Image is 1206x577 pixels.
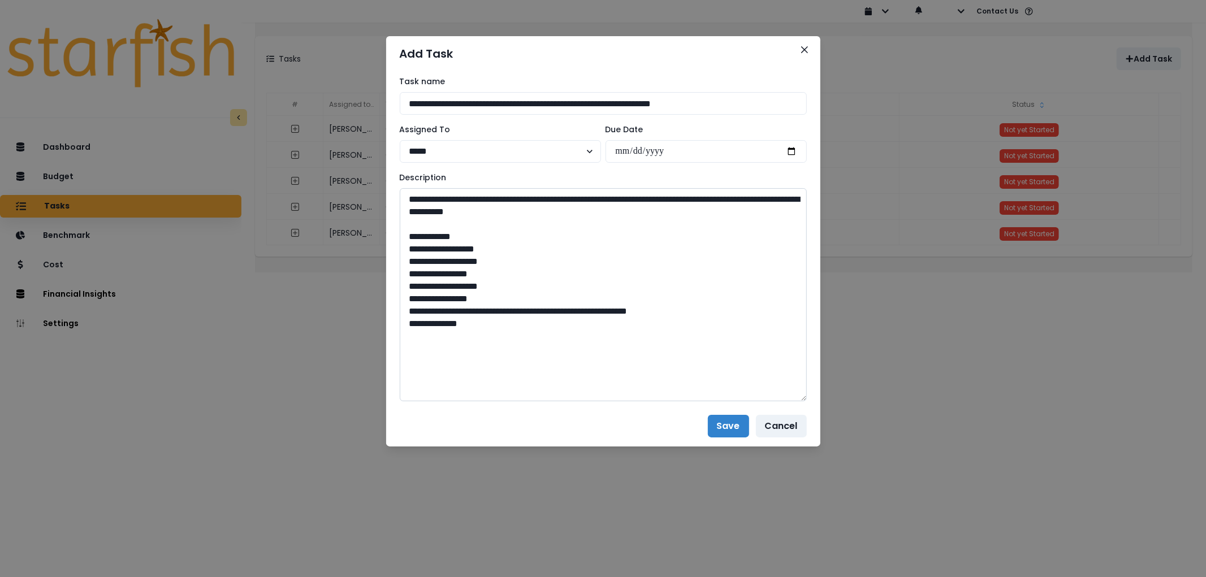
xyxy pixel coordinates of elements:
label: Task name [400,76,800,88]
button: Close [796,41,814,59]
label: Assigned To [400,124,594,136]
label: Description [400,172,800,184]
header: Add Task [386,36,820,71]
label: Due Date [606,124,800,136]
button: Cancel [756,415,807,437]
button: Save [708,415,749,437]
